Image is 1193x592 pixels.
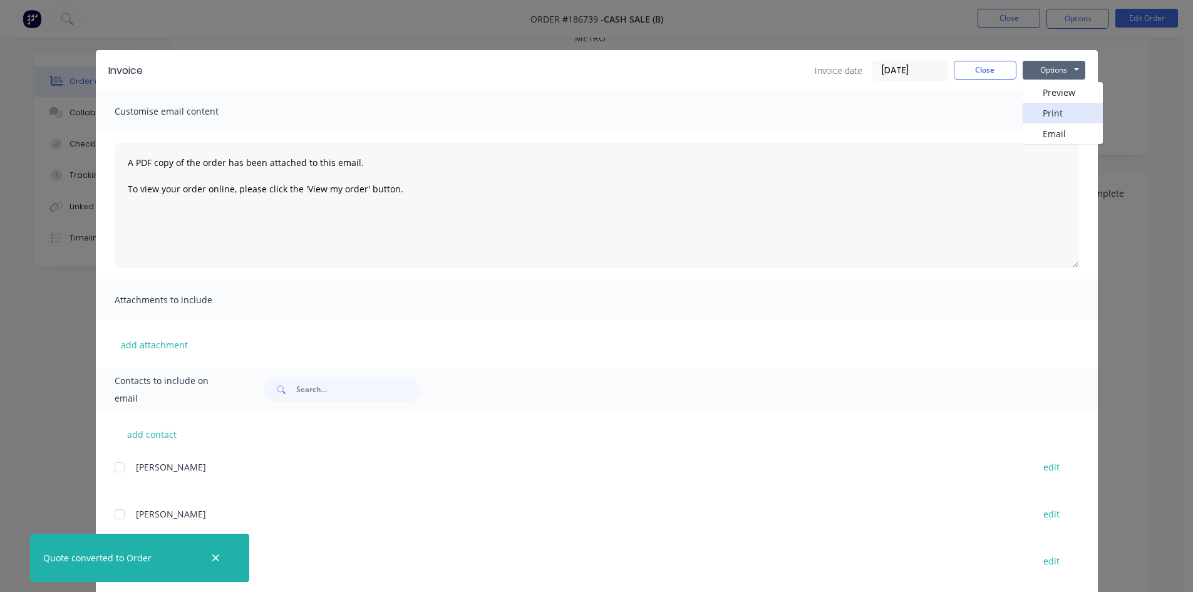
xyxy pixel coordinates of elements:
button: add contact [115,425,190,444]
span: Contacts to include on email [115,372,233,407]
div: Invoice [108,63,143,78]
span: [PERSON_NAME] [136,508,206,520]
button: Options [1023,61,1085,80]
button: add attachment [115,335,194,354]
textarea: A PDF copy of the order has been attached to this email. To view your order online, please click ... [115,143,1079,268]
input: Search... [296,377,420,402]
button: Close [954,61,1016,80]
button: edit [1036,459,1067,475]
span: [PERSON_NAME] [136,461,206,473]
button: Email [1023,123,1103,144]
span: Invoice date [815,64,862,77]
button: edit [1036,506,1067,522]
button: Print [1023,103,1103,123]
span: Customise email content [115,103,252,120]
button: Preview [1023,82,1103,103]
span: Attachments to include [115,291,252,309]
button: edit [1036,553,1067,569]
div: Quote converted to Order [43,551,152,564]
